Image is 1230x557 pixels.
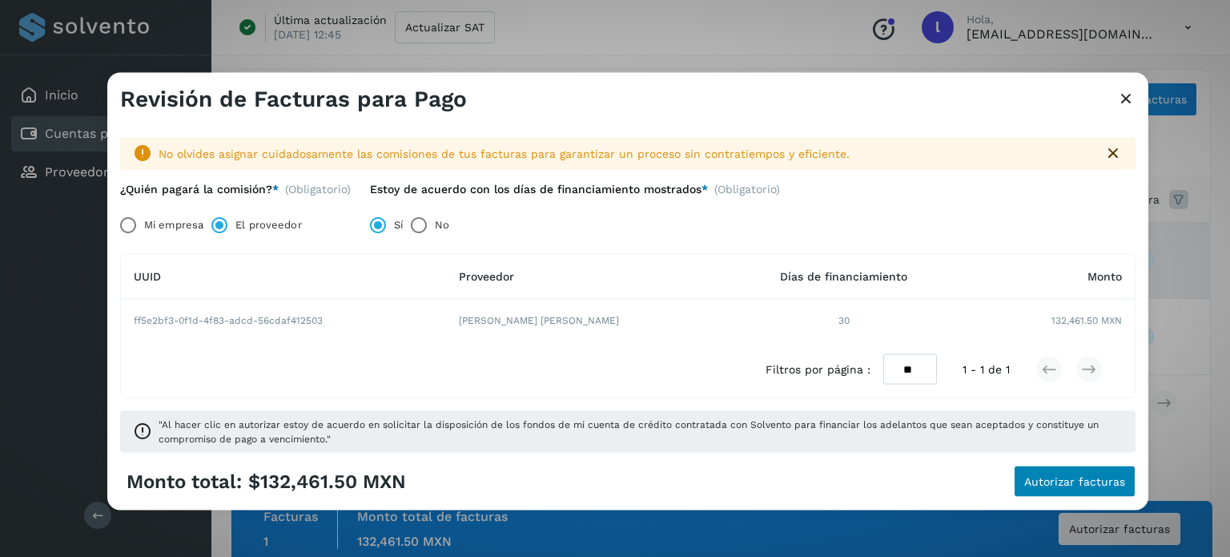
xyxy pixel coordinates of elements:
[963,361,1010,377] span: 1 - 1 de 1
[120,183,279,196] label: ¿Quién pagará la comisión?
[285,183,351,196] span: (Obligatorio)
[446,299,728,341] td: [PERSON_NAME] [PERSON_NAME]
[159,418,1123,446] span: "Al hacer clic en autorizar estoy de acuerdo en solicitar la disposición de los fondos de mi cuen...
[1087,270,1122,283] span: Monto
[1014,466,1136,498] button: Autorizar facturas
[144,208,203,240] label: Mi empresa
[435,208,449,240] label: No
[134,270,161,283] span: UUID
[766,361,870,377] span: Filtros por página :
[1051,313,1122,327] span: 132,461.50 MXN
[459,270,514,283] span: Proveedor
[728,299,960,341] td: 30
[1024,476,1125,487] span: Autorizar facturas
[780,270,907,283] span: Días de financiamiento
[127,470,242,494] span: Monto total:
[235,208,301,240] label: El proveedor
[159,145,1091,162] div: No olvides asignar cuidadosamente las comisiones de tus facturas para garantizar un proceso sin c...
[248,470,406,494] span: $132,461.50 MXN
[121,299,446,341] td: ff5e2bf3-0f1d-4f83-adcd-56cdaf412503
[394,208,403,240] label: Sí
[370,183,708,196] label: Estoy de acuerdo con los días de financiamiento mostrados
[120,85,467,112] h3: Revisión de Facturas para Pago
[714,183,780,203] span: (Obligatorio)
